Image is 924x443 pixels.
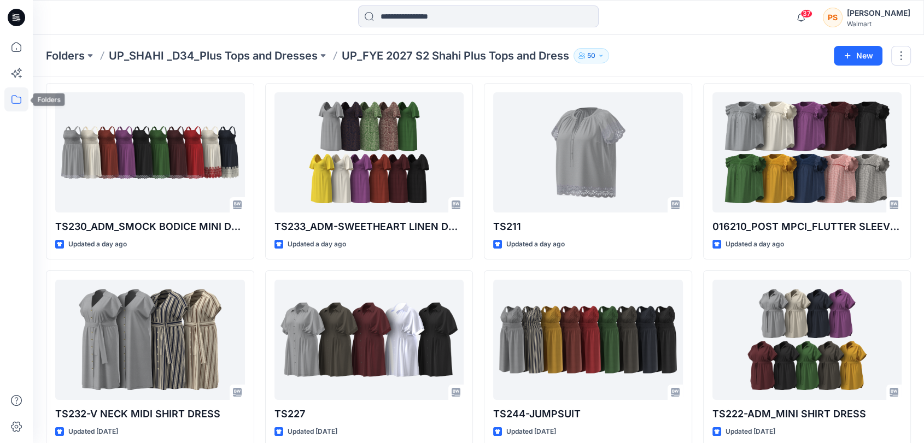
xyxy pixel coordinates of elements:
a: TS230_ADM_SMOCK BODICE MINI DRESS [55,92,245,212]
p: TS222-ADM_MINI SHIRT DRESS [712,406,902,422]
div: [PERSON_NAME] [847,7,910,20]
p: Updated [DATE] [726,426,775,438]
a: 016210_POST MPCI_FLUTTER SLEEVE BLOUSE [712,92,902,212]
p: TS244-JUMPSUIT [493,406,683,422]
p: Updated [DATE] [288,426,337,438]
p: UP_FYE 2027 S2 Shahi Plus Tops and Dress [342,48,569,63]
a: TS244-JUMPSUIT [493,280,683,400]
a: TS232-V NECK MIDI SHIRT DRESS [55,280,245,400]
p: Updated [DATE] [68,426,118,438]
p: TS211 [493,219,683,234]
a: Folders [46,48,85,63]
button: 50 [574,48,609,63]
p: 50 [587,50,595,62]
p: TS233_ADM-SWEETHEART LINEN DRESS [274,219,464,234]
p: TS230_ADM_SMOCK BODICE MINI DRESS [55,219,245,234]
p: TS232-V NECK MIDI SHIRT DRESS [55,406,245,422]
a: TS233_ADM-SWEETHEART LINEN DRESS [274,92,464,212]
a: TS222-ADM_MINI SHIRT DRESS [712,280,902,400]
div: Walmart [847,20,910,28]
p: Updated a day ago [506,239,565,250]
p: Updated [DATE] [506,426,556,438]
button: New [834,46,882,66]
p: 016210_POST MPCI_FLUTTER SLEEVE BLOUSE [712,219,902,234]
a: TS211 [493,92,683,212]
a: TS227 [274,280,464,400]
p: Updated a day ago [68,239,127,250]
p: Updated a day ago [726,239,784,250]
p: Updated a day ago [288,239,346,250]
div: PS [823,8,843,27]
p: TS227 [274,406,464,422]
span: 37 [800,9,812,18]
a: UP_SHAHI _D34_Plus Tops and Dresses [109,48,318,63]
